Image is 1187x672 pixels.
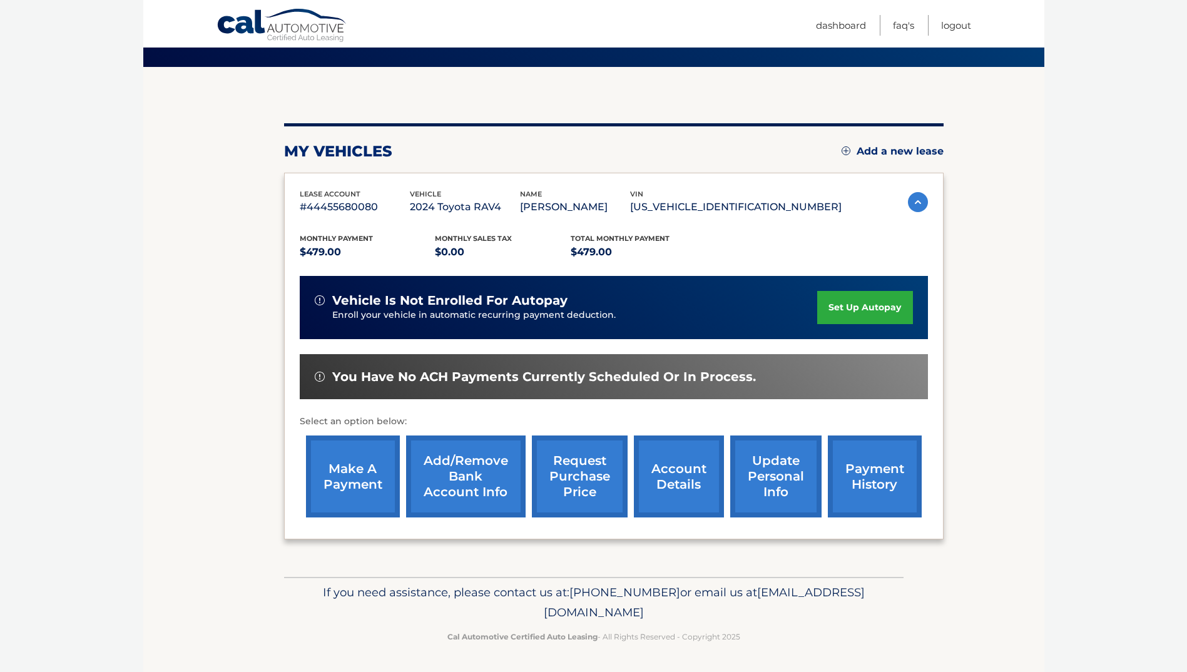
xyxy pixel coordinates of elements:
[828,435,922,517] a: payment history
[217,8,348,44] a: Cal Automotive
[634,435,724,517] a: account details
[730,435,822,517] a: update personal info
[410,198,520,216] p: 2024 Toyota RAV4
[406,435,526,517] a: Add/Remove bank account info
[842,146,850,155] img: add.svg
[571,243,706,261] p: $479.00
[544,585,865,619] span: [EMAIL_ADDRESS][DOMAIN_NAME]
[630,190,643,198] span: vin
[520,198,630,216] p: [PERSON_NAME]
[817,291,912,324] a: set up autopay
[292,583,895,623] p: If you need assistance, please contact us at: or email us at
[315,372,325,382] img: alert-white.svg
[816,15,866,36] a: Dashboard
[532,435,628,517] a: request purchase price
[571,234,670,243] span: Total Monthly Payment
[306,435,400,517] a: make a payment
[332,308,818,322] p: Enroll your vehicle in automatic recurring payment deduction.
[569,585,680,599] span: [PHONE_NUMBER]
[300,234,373,243] span: Monthly Payment
[630,198,842,216] p: [US_VEHICLE_IDENTIFICATION_NUMBER]
[315,295,325,305] img: alert-white.svg
[332,369,756,385] span: You have no ACH payments currently scheduled or in process.
[332,293,568,308] span: vehicle is not enrolled for autopay
[300,243,436,261] p: $479.00
[300,198,410,216] p: #44455680080
[893,15,914,36] a: FAQ's
[941,15,971,36] a: Logout
[435,234,512,243] span: Monthly sales Tax
[447,632,598,641] strong: Cal Automotive Certified Auto Leasing
[908,192,928,212] img: accordion-active.svg
[284,142,392,161] h2: my vehicles
[410,190,441,198] span: vehicle
[520,190,542,198] span: name
[300,190,360,198] span: lease account
[292,630,895,643] p: - All Rights Reserved - Copyright 2025
[300,414,928,429] p: Select an option below:
[435,243,571,261] p: $0.00
[842,145,944,158] a: Add a new lease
